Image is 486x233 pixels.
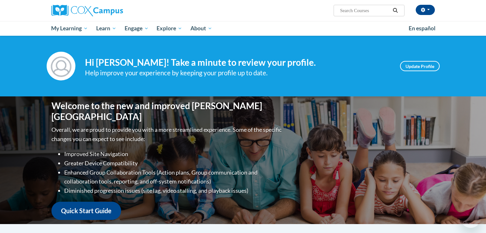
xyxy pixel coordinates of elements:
[51,5,173,16] a: Cox Campus
[51,25,88,32] span: My Learning
[125,25,149,32] span: Engage
[42,21,444,36] div: Main menu
[47,52,75,80] img: Profile Image
[120,21,153,36] a: Engage
[47,21,92,36] a: My Learning
[96,25,116,32] span: Learn
[51,101,283,122] h1: Welcome to the new and improved [PERSON_NAME][GEOGRAPHIC_DATA]
[85,57,390,68] h4: Hi [PERSON_NAME]! Take a minute to review your profile.
[339,7,390,14] input: Search Courses
[190,25,212,32] span: About
[405,22,440,35] a: En español
[400,61,440,71] a: Update Profile
[416,5,435,15] button: Account Settings
[64,186,283,195] li: Diminished progression issues (site lag, video stalling, and playback issues)
[51,125,283,144] p: Overall, we are proud to provide you with a more streamlined experience. Some of the specific cha...
[64,159,283,168] li: Greater Device Compatibility
[186,21,216,36] a: About
[51,5,123,16] img: Cox Campus
[85,68,390,78] div: Help improve your experience by keeping your profile up to date.
[51,202,121,220] a: Quick Start Guide
[409,25,436,32] span: En español
[152,21,186,36] a: Explore
[157,25,182,32] span: Explore
[92,21,120,36] a: Learn
[390,7,400,14] button: Search
[64,168,283,186] li: Enhanced Group Collaboration Tools (Action plans, Group communication and collaboration tools, re...
[460,207,481,228] iframe: Button to launch messaging window
[64,149,283,159] li: Improved Site Navigation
